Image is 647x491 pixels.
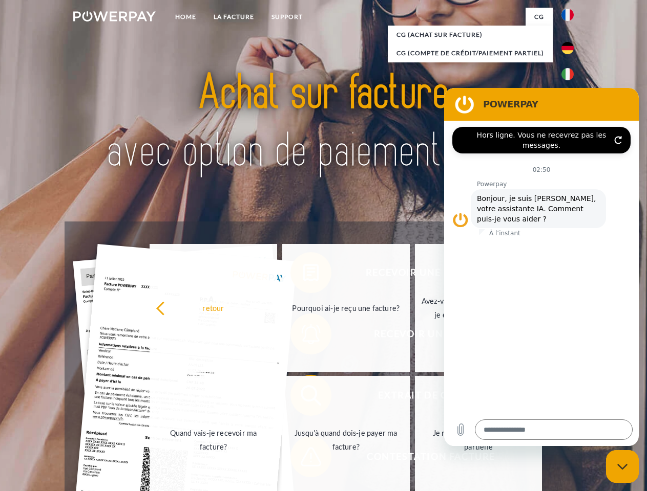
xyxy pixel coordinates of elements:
a: LA FACTURE [205,8,263,26]
a: CG (achat sur facture) [388,26,553,44]
img: it [561,68,574,80]
div: Quand vais-je recevoir ma facture? [156,426,271,454]
iframe: Bouton de lancement de la fenêtre de messagerie, conversation en cours [606,450,639,483]
a: CG [526,8,553,26]
div: retour [156,301,271,315]
iframe: Fenêtre de messagerie [444,88,639,446]
img: title-powerpay_fr.svg [98,49,549,196]
a: CG (Compte de crédit/paiement partiel) [388,44,553,62]
img: de [561,42,574,54]
div: Avez-vous reçu mes paiements, ai-je encore un solde ouvert? [421,294,536,322]
img: logo-powerpay-white.svg [73,11,156,21]
img: fr [561,9,574,21]
a: Support [263,8,311,26]
div: Jusqu'à quand dois-je payer ma facture? [288,426,404,454]
a: Home [166,8,205,26]
a: Avez-vous reçu mes paiements, ai-je encore un solde ouvert? [415,244,542,372]
div: Pourquoi ai-je reçu une facture? [288,301,404,315]
div: Je n'ai reçu qu'une livraison partielle [421,426,536,454]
